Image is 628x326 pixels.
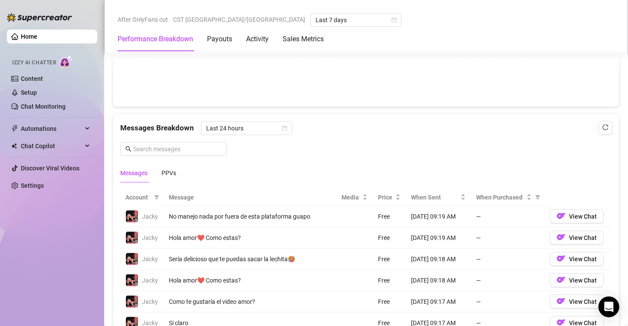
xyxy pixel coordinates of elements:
[169,254,331,264] div: Sería delicioso que te puedas sacar la lechita🥵
[21,33,37,40] a: Home
[406,189,471,206] th: When Sent
[169,276,331,285] div: Hola amor❤️ Como estas?
[569,213,597,220] span: View Chat
[406,206,471,227] td: [DATE] 09:19 AM
[406,227,471,249] td: [DATE] 09:19 AM
[550,231,604,245] button: OFView Chat
[598,296,619,317] div: Open Intercom Messenger
[373,206,406,227] td: Free
[21,165,79,172] a: Discover Viral Videos
[126,296,138,308] img: Jacky
[161,168,176,178] div: PPVs
[471,206,545,227] td: —
[142,277,158,284] span: Jacky
[126,232,138,244] img: Jacky
[133,144,222,154] input: Search messages
[7,13,72,22] img: logo-BBDzfeDw.svg
[120,168,148,178] div: Messages
[21,182,44,189] a: Settings
[282,126,287,131] span: calendar
[373,189,406,206] th: Price
[378,193,394,202] span: Price
[557,276,566,284] img: OF
[169,212,331,221] div: No manejo nada por fuera de esta plataforma guapo
[21,75,43,82] a: Content
[373,270,406,291] td: Free
[21,89,37,96] a: Setup
[21,122,82,136] span: Automations
[21,139,82,153] span: Chat Copilot
[12,59,56,67] span: Izzy AI Chatter
[406,291,471,313] td: [DATE] 09:17 AM
[59,55,73,68] img: AI Chatter
[316,13,396,27] span: Last 7 days
[569,256,597,263] span: View Chat
[550,279,604,286] a: OFView Chat
[142,213,158,220] span: Jacky
[373,227,406,249] td: Free
[21,103,66,110] a: Chat Monitoring
[471,270,545,291] td: —
[602,124,608,130] span: reload
[126,253,138,265] img: Jacky
[342,193,361,202] span: Media
[471,291,545,313] td: —
[557,212,566,220] img: OF
[557,297,566,306] img: OF
[246,34,269,44] div: Activity
[11,143,17,149] img: Chat Copilot
[550,273,604,287] button: OFView Chat
[142,256,158,263] span: Jacky
[118,13,168,26] span: After OnlyFans cut
[406,249,471,270] td: [DATE] 09:18 AM
[471,227,545,249] td: —
[535,195,540,200] span: filter
[550,236,604,243] a: OFView Chat
[126,210,138,223] img: Jacky
[471,249,545,270] td: —
[533,191,542,204] span: filter
[336,189,373,206] th: Media
[207,34,232,44] div: Payouts
[550,252,604,266] button: OFView Chat
[164,189,336,206] th: Message
[283,34,324,44] div: Sales Metrics
[550,257,604,264] a: OFView Chat
[142,234,158,241] span: Jacky
[550,210,604,223] button: OFView Chat
[557,254,566,263] img: OF
[118,34,193,44] div: Performance Breakdown
[550,295,604,309] button: OFView Chat
[550,300,604,307] a: OFView Chat
[125,193,151,202] span: Account
[476,193,525,202] span: When Purchased
[557,233,566,242] img: OF
[373,249,406,270] td: Free
[169,233,331,243] div: Hola amor❤️ Como estas?
[569,298,597,305] span: View Chat
[406,270,471,291] td: [DATE] 09:18 AM
[569,277,597,284] span: View Chat
[126,274,138,286] img: Jacky
[11,125,18,132] span: thunderbolt
[569,234,597,241] span: View Chat
[169,297,331,306] div: Como te gustaría el video amor?
[152,191,161,204] span: filter
[411,193,459,202] span: When Sent
[173,13,305,26] span: CST [GEOGRAPHIC_DATA]/[GEOGRAPHIC_DATA]
[142,298,158,305] span: Jacky
[373,291,406,313] td: Free
[206,122,287,135] span: Last 24 hours
[550,215,604,222] a: OFView Chat
[471,189,545,206] th: When Purchased
[154,195,159,200] span: filter
[125,146,132,152] span: search
[120,121,612,135] div: Messages Breakdown
[391,17,397,23] span: calendar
